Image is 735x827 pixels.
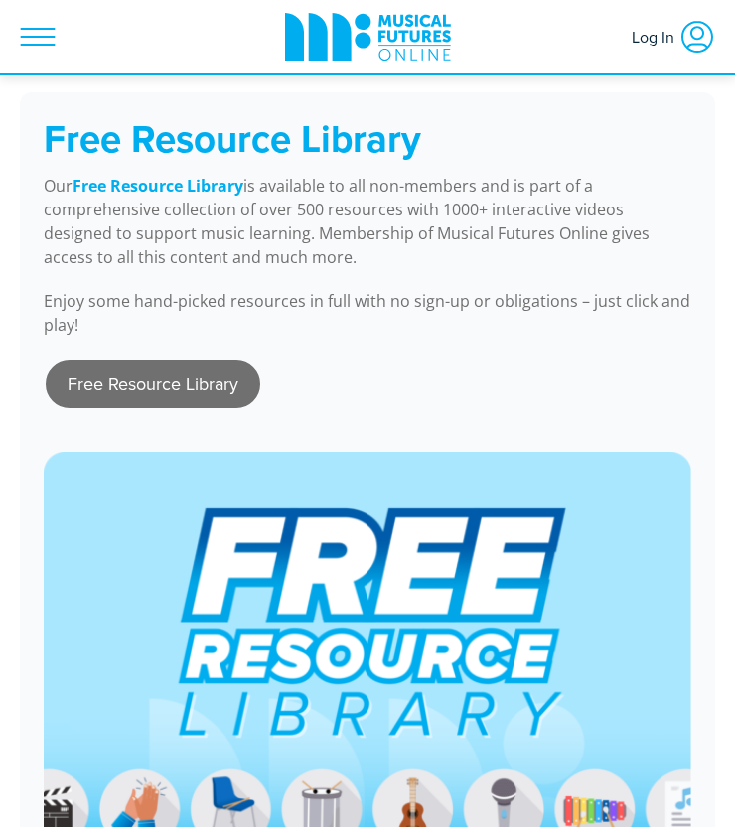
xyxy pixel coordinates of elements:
[44,174,691,269] p: Our is available to all non-members and is part of a comprehensive collection of over 500 resourc...
[73,175,243,198] a: Free Resource Library
[44,111,421,166] span: Free Resource Library
[622,9,725,65] a: Log In
[44,289,691,337] p: Enjoy some hand-picked resources in full with no sign-up or obligations – just click and play!
[46,360,260,408] a: Free Resource Library
[632,19,679,55] span: Log In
